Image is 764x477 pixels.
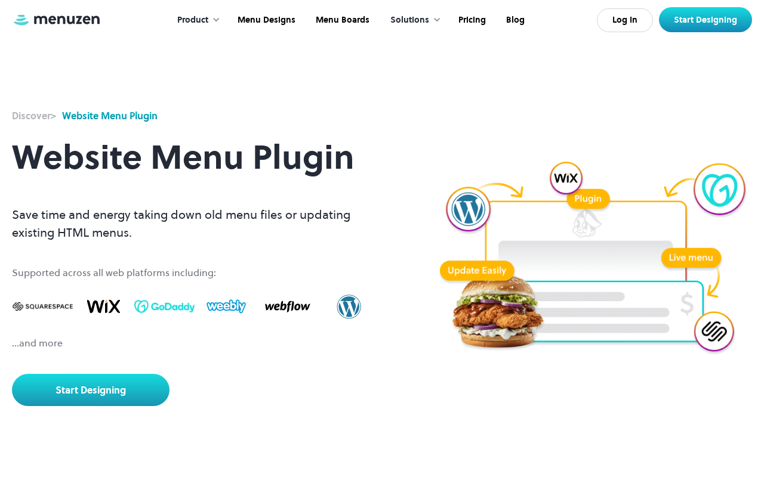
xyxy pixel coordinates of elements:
a: Menu Boards [304,2,378,39]
h1: Website Menu Plugin [12,123,380,191]
div: Product [177,14,208,27]
a: Blog [495,2,534,39]
p: Save time and energy taking down old menu files or updating existing HTML menus. [12,206,380,241]
a: Start Designing [12,374,170,406]
div: Solutions [390,14,429,27]
a: Log In [597,8,653,32]
div: Product [165,2,226,39]
a: Pricing [447,2,495,39]
div: > [12,109,56,123]
a: Start Designing [659,7,752,32]
a: Menu Designs [226,2,304,39]
strong: Discover [12,109,51,122]
div: Website Menu Plugin [62,109,158,123]
div: ...and more [12,336,380,350]
div: Solutions [378,2,447,39]
div: Supported across all web platforms including: [12,265,380,280]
